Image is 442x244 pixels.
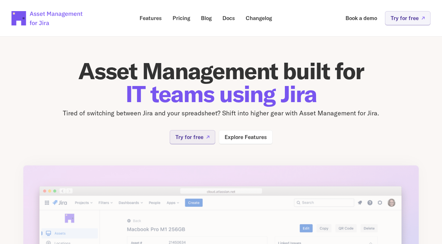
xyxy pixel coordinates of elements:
[196,11,217,25] a: Blog
[23,59,419,105] h1: Asset Management built for
[391,15,419,21] p: Try for free
[175,134,203,140] p: Try for free
[217,11,240,25] a: Docs
[219,130,273,144] a: Explore Features
[225,134,267,140] p: Explore Features
[222,15,235,21] p: Docs
[241,11,277,25] a: Changelog
[23,108,419,119] p: Tired of switching between Jira and your spreadsheet? Shift into higher gear with Asset Managemen...
[340,11,382,25] a: Book a demo
[201,15,212,21] p: Blog
[140,15,162,21] p: Features
[385,11,431,25] a: Try for free
[170,130,215,144] a: Try for free
[173,15,190,21] p: Pricing
[135,11,167,25] a: Features
[168,11,195,25] a: Pricing
[345,15,377,21] p: Book a demo
[246,15,272,21] p: Changelog
[126,79,317,108] span: IT teams using Jira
